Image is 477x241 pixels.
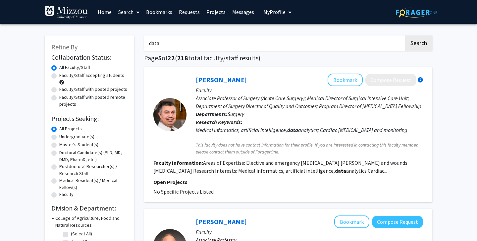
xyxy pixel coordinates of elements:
[372,216,423,228] button: Compose Request to Jeffrey J. Adamovicz
[115,0,143,24] a: Search
[418,77,423,83] div: More information
[71,230,92,237] label: (Select All)
[196,119,242,125] b: Research Keywords:
[55,215,128,229] h3: College of Agriculture, Food and Natural Resources
[176,0,203,24] a: Requests
[59,72,124,79] label: Faculty/Staff accepting students
[144,54,432,62] h1: Page of ( total faculty/staff results)
[59,94,128,108] label: Faculty/Staff with posted remote projects
[196,228,423,236] p: Faculty
[94,0,115,24] a: Home
[158,54,162,62] span: 5
[396,7,437,18] img: ForagerOne Logo
[335,167,346,174] b: data
[143,0,176,24] a: Bookmarks
[59,64,90,71] label: All Faculty/Staff
[263,9,286,15] span: My Profile
[334,215,369,228] button: Add Jeffrey J. Adamovicz to Bookmarks
[144,35,404,51] input: Search Keywords
[51,53,128,61] h2: Collaboration Status:
[153,159,407,174] fg-read-more: Areas of Expertise: Elective and emergency [MEDICAL_DATA] [PERSON_NAME] and wounds [MEDICAL_DATA]...
[196,86,423,94] p: Faculty
[59,191,74,198] label: Faculty
[196,76,247,84] a: [PERSON_NAME]
[328,74,363,86] button: Add Salman Ahmad to Bookmarks
[168,54,175,62] span: 22
[196,111,228,117] b: Departments:
[153,178,423,186] p: Open Projects
[196,217,247,226] a: [PERSON_NAME]
[51,115,128,123] h2: Projects Seeking:
[229,0,257,24] a: Messages
[196,142,423,155] span: This faculty does not have contact information for their profile. If you are interested in contac...
[51,43,78,51] span: Refine By
[196,126,423,134] div: Medical informatics, artificial intelligence, analytics; Cardiac [MEDICAL_DATA] and monitoring
[228,111,244,117] span: Surgery
[153,159,203,166] b: Faculty Information:
[59,177,128,191] label: Medical Resident(s) / Medical Fellow(s)
[59,133,94,140] label: Undergraduate(s)
[196,94,423,110] p: Associate Professor of Surgery (Acute Care Surgery); Medical Director of Surgical Intensive Care ...
[405,35,432,51] button: Search
[153,188,214,195] span: No Specific Projects Listed
[177,54,188,62] span: 218
[59,163,128,177] label: Postdoctoral Researcher(s) / Research Staff
[59,86,127,93] label: Faculty/Staff with posted projects
[45,6,88,19] img: University of Missouri Logo
[59,141,98,148] label: Master's Student(s)
[59,125,82,132] label: All Projects
[59,149,128,163] label: Doctoral Candidate(s) (PhD, MD, DMD, PharmD, etc.)
[5,211,28,236] iframe: Chat
[365,74,416,86] button: Compose Request to Salman Ahmad
[203,0,229,24] a: Projects
[51,204,128,212] h2: Division & Department:
[287,127,298,133] b: data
